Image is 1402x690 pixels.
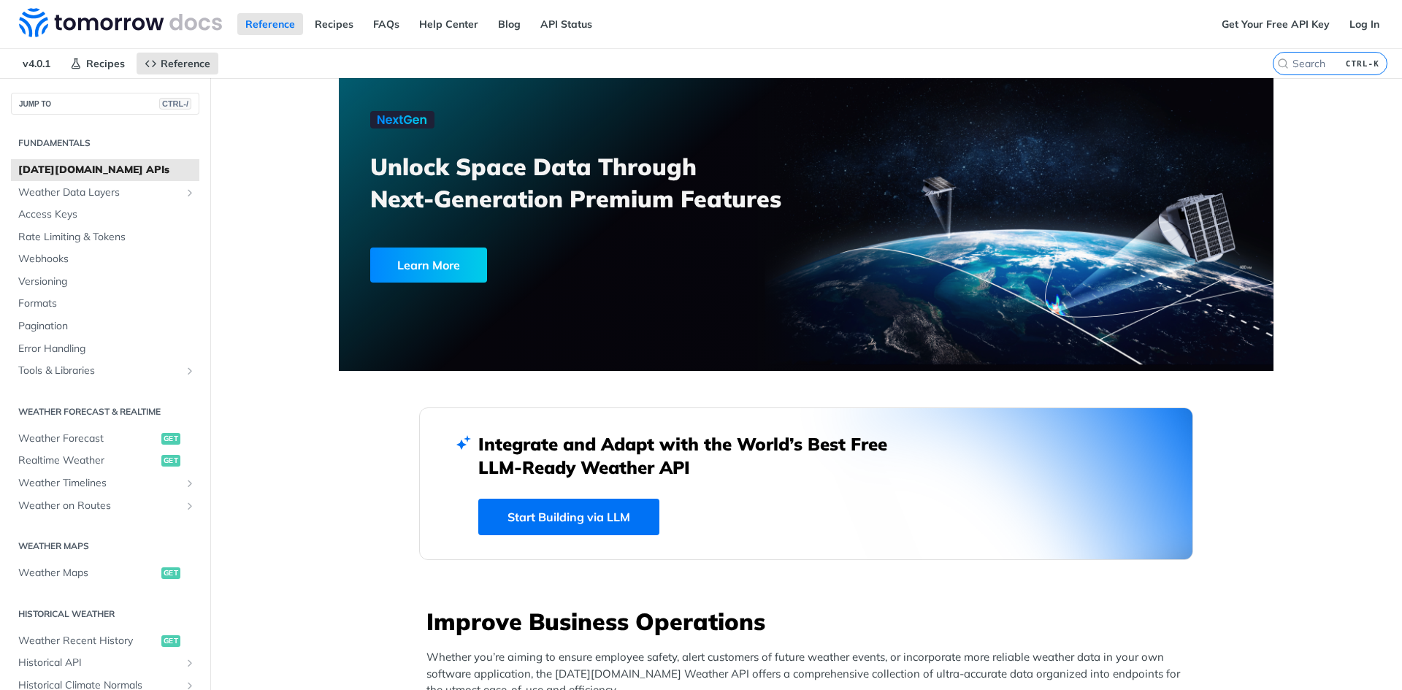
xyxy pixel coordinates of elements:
span: [DATE][DOMAIN_NAME] APIs [18,163,196,177]
span: get [161,455,180,467]
button: Show subpages for Tools & Libraries [184,365,196,377]
a: Realtime Weatherget [11,450,199,472]
span: Weather Timelines [18,476,180,491]
a: Start Building via LLM [478,499,659,535]
h2: Historical Weather [11,607,199,621]
span: Historical API [18,656,180,670]
h3: Improve Business Operations [426,605,1193,637]
a: Log In [1341,13,1387,35]
a: Help Center [411,13,486,35]
a: Webhooks [11,248,199,270]
span: get [161,433,180,445]
span: Formats [18,296,196,311]
span: Error Handling [18,342,196,356]
h2: Weather Forecast & realtime [11,405,199,418]
span: CTRL-/ [159,98,191,110]
img: NextGen [370,111,434,129]
kbd: CTRL-K [1342,56,1383,71]
a: Weather TimelinesShow subpages for Weather Timelines [11,472,199,494]
a: Tools & LibrariesShow subpages for Tools & Libraries [11,360,199,382]
h3: Unlock Space Data Through Next-Generation Premium Features [370,150,822,215]
a: Get Your Free API Key [1214,13,1338,35]
a: Weather Data LayersShow subpages for Weather Data Layers [11,182,199,204]
a: Weather Recent Historyget [11,630,199,652]
h2: Fundamentals [11,137,199,150]
span: Pagination [18,319,196,334]
a: Versioning [11,271,199,293]
span: get [161,635,180,647]
a: Access Keys [11,204,199,226]
button: Show subpages for Weather Data Layers [184,187,196,199]
a: Recipes [62,53,133,74]
a: Weather Mapsget [11,562,199,584]
button: Show subpages for Historical API [184,657,196,669]
img: Tomorrow.io Weather API Docs [19,8,222,37]
span: Versioning [18,275,196,289]
a: Formats [11,293,199,315]
button: Show subpages for Weather on Routes [184,500,196,512]
span: Weather Forecast [18,432,158,446]
a: Historical APIShow subpages for Historical API [11,652,199,674]
a: [DATE][DOMAIN_NAME] APIs [11,159,199,181]
span: Weather Maps [18,566,158,580]
span: Realtime Weather [18,453,158,468]
span: v4.0.1 [15,53,58,74]
span: Weather Recent History [18,634,158,648]
div: Learn More [370,248,487,283]
a: Recipes [307,13,361,35]
span: Webhooks [18,252,196,267]
h2: Weather Maps [11,540,199,553]
span: Weather on Routes [18,499,180,513]
span: Rate Limiting & Tokens [18,230,196,245]
span: Reference [161,57,210,70]
h2: Integrate and Adapt with the World’s Best Free LLM-Ready Weather API [478,432,909,479]
button: JUMP TOCTRL-/ [11,93,199,115]
span: Access Keys [18,207,196,222]
a: API Status [532,13,600,35]
a: Weather on RoutesShow subpages for Weather on Routes [11,495,199,517]
a: Reference [137,53,218,74]
a: Learn More [370,248,732,283]
a: Blog [490,13,529,35]
a: Weather Forecastget [11,428,199,450]
a: Reference [237,13,303,35]
button: Show subpages for Weather Timelines [184,478,196,489]
span: Weather Data Layers [18,185,180,200]
span: get [161,567,180,579]
a: Pagination [11,315,199,337]
a: FAQs [365,13,407,35]
span: Recipes [86,57,125,70]
svg: Search [1277,58,1289,69]
a: Error Handling [11,338,199,360]
span: Tools & Libraries [18,364,180,378]
a: Rate Limiting & Tokens [11,226,199,248]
